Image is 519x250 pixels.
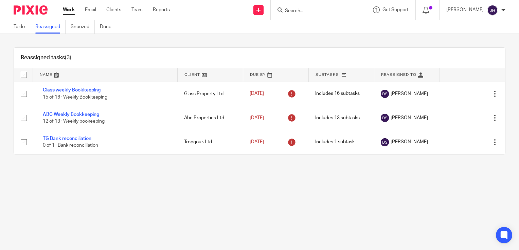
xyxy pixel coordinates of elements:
span: Includes 16 subtasks [315,91,360,96]
img: svg%3E [381,138,389,146]
a: TG Bank reconciliation [43,136,91,141]
p: [PERSON_NAME] [446,6,484,13]
a: Glass weekly Bookkeeping [43,88,101,92]
img: svg%3E [487,5,498,16]
img: Pixie [14,5,48,15]
span: 0 of 1 · Bank reconciliation [43,143,98,148]
a: Email [85,6,96,13]
span: (3) [65,55,71,60]
img: svg%3E [381,114,389,122]
span: 12 of 13 · Weekly bookeeping [43,119,105,124]
span: [PERSON_NAME] [391,139,428,145]
span: [PERSON_NAME] [391,90,428,97]
a: Snoozed [71,20,95,34]
a: Done [100,20,117,34]
a: Work [63,6,75,13]
span: Get Support [382,7,409,12]
td: Tropgouk Ltd [177,130,243,154]
td: Abc Properties Ltd [177,106,243,130]
span: 15 of 16 · Weekly Bookkeeping [43,95,107,100]
a: Reports [153,6,170,13]
span: [PERSON_NAME] [391,114,428,121]
span: [DATE] [250,116,264,120]
span: Includes 1 subtask [315,140,355,145]
span: Subtasks [316,73,339,77]
input: Search [284,8,345,14]
span: [DATE] [250,140,264,144]
a: ABC Weekly Bookkeeping [43,112,99,117]
a: Clients [106,6,121,13]
a: Reassigned [35,20,66,34]
h1: Reassigned tasks [21,54,71,61]
a: Team [131,6,143,13]
a: To do [14,20,30,34]
img: svg%3E [381,90,389,98]
span: Includes 13 subtasks [315,116,360,120]
span: [DATE] [250,91,264,96]
td: Glass Property Ltd [177,82,243,106]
